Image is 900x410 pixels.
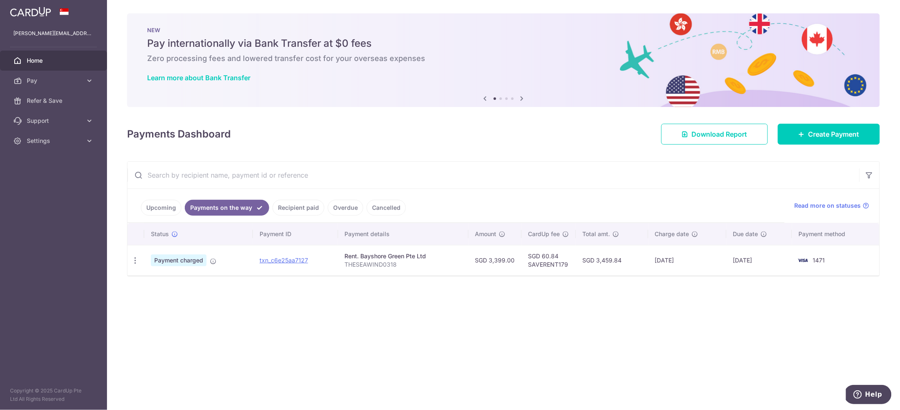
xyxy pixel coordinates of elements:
span: Download Report [692,129,747,139]
p: NEW [147,27,860,33]
h5: Pay internationally via Bank Transfer at $0 fees [147,37,860,50]
td: SGD 3,399.00 [469,245,522,275]
span: Read more on statuses [795,201,861,210]
span: Support [27,117,82,125]
a: Learn more about Bank Transfer [147,74,250,82]
a: Read more on statuses [795,201,869,210]
td: SGD 3,459.84 [576,245,648,275]
td: SGD 60.84 SAVERENT179 [522,245,576,275]
p: THESEAWIND0318 [345,260,462,269]
img: CardUp [10,7,51,17]
th: Payment method [792,223,880,245]
span: Status [151,230,169,238]
a: Upcoming [141,200,181,216]
a: Create Payment [778,124,880,145]
a: Payments on the way [185,200,269,216]
a: Recipient paid [273,200,324,216]
h6: Zero processing fees and lowered transfer cost for your overseas expenses [147,53,860,64]
span: Due date [733,230,758,238]
span: Payment charged [151,255,207,266]
iframe: Opens a widget where you can find more information [846,385,892,406]
span: Settings [27,137,82,145]
span: Amount [475,230,497,238]
p: [PERSON_NAME][EMAIL_ADDRESS][DOMAIN_NAME] [13,29,94,38]
th: Payment ID [253,223,338,245]
td: [DATE] [727,245,792,275]
th: Payment details [338,223,469,245]
span: Create Payment [808,129,859,139]
a: Download Report [661,124,768,145]
img: Bank transfer banner [127,13,880,107]
img: Bank Card [795,255,811,265]
span: Refer & Save [27,97,82,105]
a: txn_c6e25aa7127 [260,257,308,264]
span: 1471 [813,257,825,264]
a: Cancelled [367,200,406,216]
td: [DATE] [648,245,727,275]
span: Home [27,56,82,65]
div: Rent. Bayshore Green Pte Ltd [345,252,462,260]
h4: Payments Dashboard [127,127,231,142]
span: CardUp fee [528,230,560,238]
a: Overdue [328,200,363,216]
span: Pay [27,76,82,85]
input: Search by recipient name, payment id or reference [127,162,859,188]
span: Total amt. [583,230,610,238]
span: Charge date [655,230,689,238]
